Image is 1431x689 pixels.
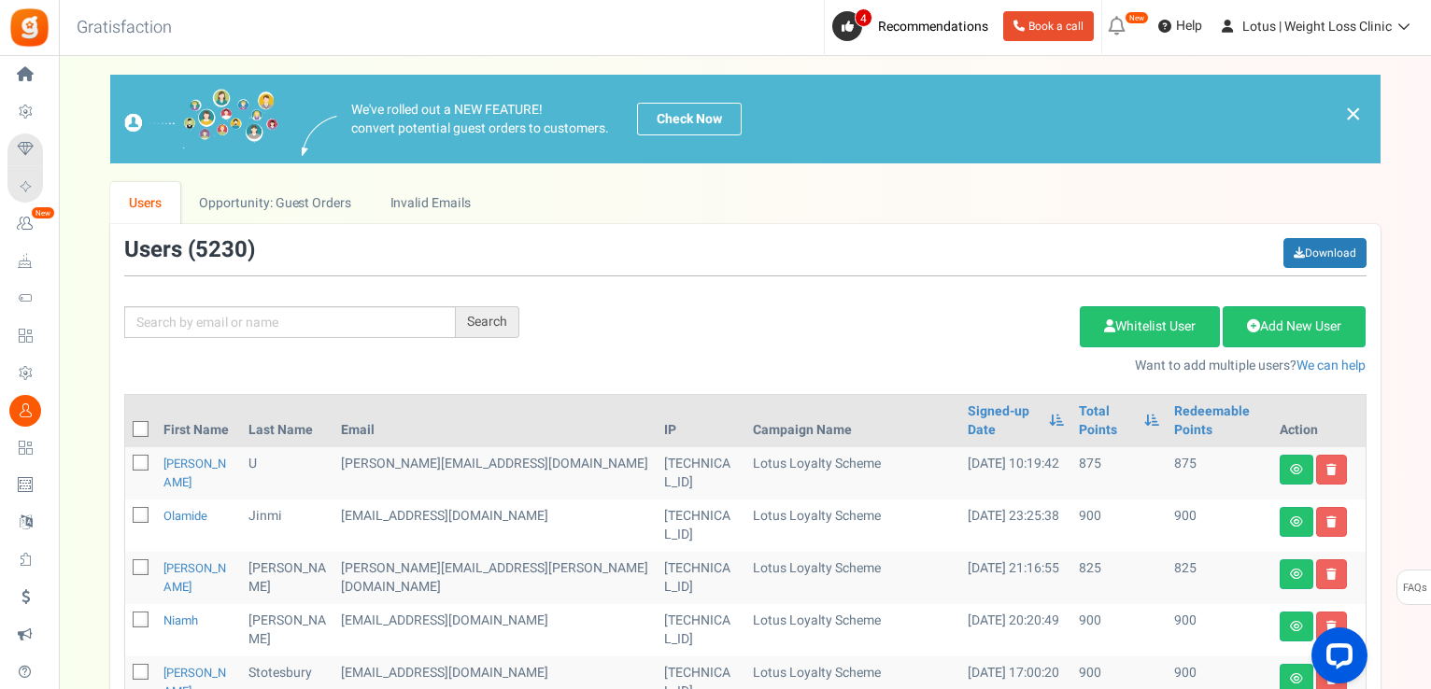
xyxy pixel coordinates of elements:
[124,306,456,338] input: Search by email or name
[1003,11,1094,41] a: Book a call
[124,238,255,262] h3: Users ( )
[1079,402,1135,440] a: Total Points
[371,182,489,224] a: Invalid Emails
[1071,552,1167,604] td: 825
[1326,516,1337,527] i: Delete user
[1174,402,1265,440] a: Redeemable Points
[1272,395,1366,447] th: Action
[1345,103,1362,125] a: ×
[968,402,1039,440] a: Signed-up Date
[960,604,1070,656] td: [DATE] 20:20:49
[1290,673,1303,684] i: View details
[302,116,337,156] img: images
[456,306,519,338] div: Search
[1071,499,1167,552] td: 900
[745,604,960,656] td: Lotus Loyalty Scheme
[878,17,988,36] span: Recommendations
[1071,604,1167,656] td: 900
[657,395,745,447] th: IP
[745,447,960,499] td: Lotus Loyalty Scheme
[960,499,1070,552] td: [DATE] 23:25:38
[195,233,248,266] span: 5230
[333,447,657,499] td: customer
[1290,569,1303,580] i: View details
[163,559,226,596] a: [PERSON_NAME]
[1326,464,1337,475] i: Delete user
[1296,356,1366,375] a: We can help
[8,7,50,49] img: Gratisfaction
[351,101,609,138] p: We've rolled out a NEW FEATURE! convert potential guest orders to customers.
[1402,570,1427,606] span: FAQs
[7,208,50,240] a: New
[163,612,198,629] a: Niamh
[547,357,1367,375] p: Want to add multiple users?
[657,552,745,604] td: [TECHNICAL_ID]
[56,9,192,47] h3: Gratisfaction
[1283,238,1367,268] a: Download
[657,447,745,499] td: [TECHNICAL_ID]
[1290,516,1303,527] i: View details
[333,552,657,604] td: customer
[1167,604,1272,656] td: 900
[110,182,181,224] a: Users
[855,8,872,27] span: 4
[657,604,745,656] td: [TECHNICAL_ID]
[124,89,278,149] img: images
[241,499,333,552] td: Jinmi
[241,447,333,499] td: U
[163,507,207,525] a: Olamide
[333,395,657,447] th: Email
[156,395,242,447] th: First Name
[637,103,742,135] a: Check Now
[333,499,657,552] td: customer
[1242,17,1392,36] span: Lotus | Weight Loss Clinic
[163,455,226,491] a: [PERSON_NAME]
[1171,17,1202,35] span: Help
[1223,306,1366,347] a: Add New User
[745,395,960,447] th: Campaign Name
[31,206,55,219] em: New
[1167,499,1272,552] td: 900
[745,499,960,552] td: Lotus Loyalty Scheme
[1080,306,1220,347] a: Whitelist User
[1290,464,1303,475] i: View details
[1326,569,1337,580] i: Delete user
[1167,447,1272,499] td: 875
[1167,552,1272,604] td: 825
[180,182,370,224] a: Opportunity: Guest Orders
[960,447,1070,499] td: [DATE] 10:19:42
[1071,447,1167,499] td: 875
[241,395,333,447] th: Last Name
[657,499,745,552] td: [TECHNICAL_ID]
[1290,621,1303,632] i: View details
[241,604,333,656] td: [PERSON_NAME]
[1151,11,1210,41] a: Help
[1125,11,1149,24] em: New
[832,11,996,41] a: 4 Recommendations
[333,604,657,656] td: customer
[745,552,960,604] td: Lotus Loyalty Scheme
[960,552,1070,604] td: [DATE] 21:16:55
[241,552,333,604] td: [PERSON_NAME]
